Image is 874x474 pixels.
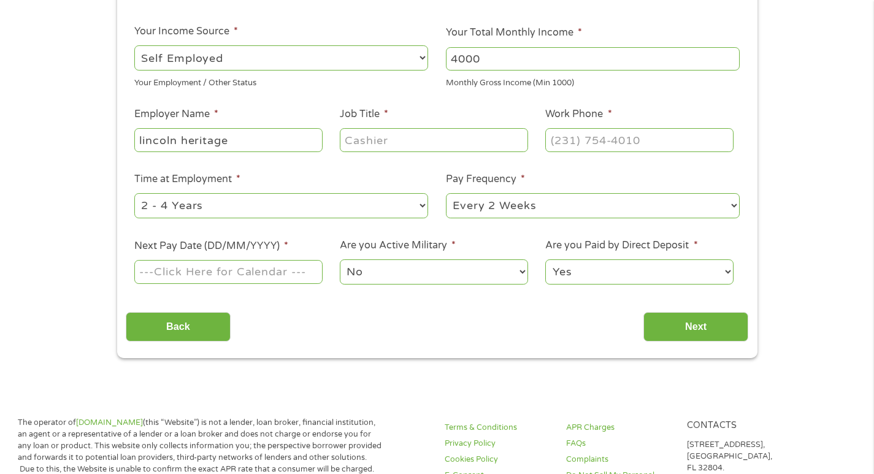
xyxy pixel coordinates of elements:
a: [DOMAIN_NAME] [76,418,143,427]
label: Employer Name [134,108,218,121]
label: Next Pay Date (DD/MM/YYYY) [134,240,288,253]
input: Walmart [134,128,322,151]
input: 1800 [446,47,740,71]
h4: Contacts [687,420,794,432]
label: Work Phone [545,108,611,121]
a: APR Charges [566,422,673,434]
a: Complaints [566,454,673,465]
a: Privacy Policy [445,438,551,449]
label: Are you Active Military [340,239,456,252]
a: FAQs [566,438,673,449]
input: Back [126,312,231,342]
p: [STREET_ADDRESS], [GEOGRAPHIC_DATA], FL 32804. [687,439,794,474]
label: Pay Frequency [446,173,525,186]
label: Are you Paid by Direct Deposit [545,239,697,252]
input: (231) 754-4010 [545,128,733,151]
div: Your Employment / Other Status [134,73,428,90]
label: Time at Employment [134,173,240,186]
input: Next [643,312,748,342]
input: ---Click Here for Calendar --- [134,260,322,283]
a: Terms & Conditions [445,422,551,434]
a: Cookies Policy [445,454,551,465]
label: Your Total Monthly Income [446,26,582,39]
label: Your Income Source [134,25,238,38]
input: Cashier [340,128,527,151]
label: Job Title [340,108,388,121]
div: Monthly Gross Income (Min 1000) [446,73,740,90]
